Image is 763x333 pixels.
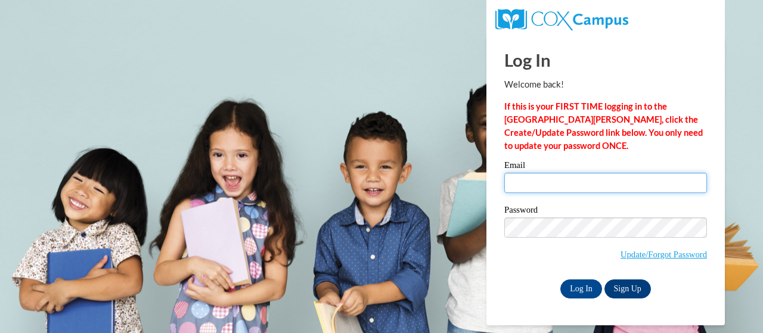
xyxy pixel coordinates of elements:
p: Welcome back! [504,78,707,91]
label: Email [504,161,707,173]
strong: If this is your FIRST TIME logging in to the [GEOGRAPHIC_DATA][PERSON_NAME], click the Create/Upd... [504,101,703,151]
h1: Log In [504,48,707,72]
a: Sign Up [604,279,651,298]
a: Update/Forgot Password [621,250,707,259]
a: COX Campus [495,14,628,24]
img: COX Campus [495,9,628,30]
label: Password [504,206,707,217]
input: Log In [560,279,602,298]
